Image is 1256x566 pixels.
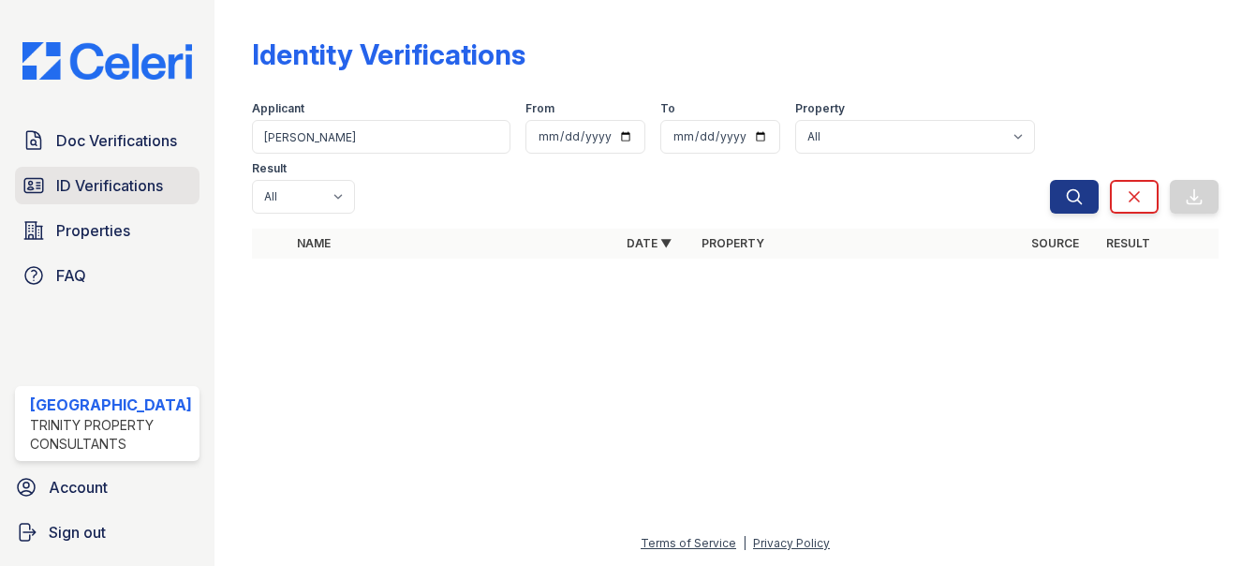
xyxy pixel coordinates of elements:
img: CE_Logo_Blue-a8612792a0a2168367f1c8372b55b34899dd931a85d93a1a3d3e32e68fde9ad4.png [7,42,207,81]
span: Sign out [49,521,106,544]
a: Sign out [7,514,207,551]
label: Result [252,161,287,176]
a: ID Verifications [15,167,199,204]
a: Name [297,236,331,250]
div: [GEOGRAPHIC_DATA] [30,394,192,416]
a: Source [1031,236,1079,250]
a: Terms of Service [641,536,736,550]
div: | [743,536,746,550]
a: Properties [15,212,199,249]
div: Trinity Property Consultants [30,416,192,454]
label: From [525,101,554,116]
a: FAQ [15,257,199,294]
a: Account [7,469,207,506]
input: Search by name or phone number [252,120,510,154]
span: Account [49,476,108,499]
a: Property [702,236,764,250]
label: Applicant [252,101,304,116]
span: Doc Verifications [56,129,177,152]
a: Privacy Policy [753,536,830,550]
a: Date ▼ [627,236,672,250]
a: Doc Verifications [15,122,199,159]
span: Properties [56,219,130,242]
a: Result [1106,236,1150,250]
span: FAQ [56,264,86,287]
span: ID Verifications [56,174,163,197]
label: To [660,101,675,116]
div: Identity Verifications [252,37,525,71]
label: Property [795,101,845,116]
